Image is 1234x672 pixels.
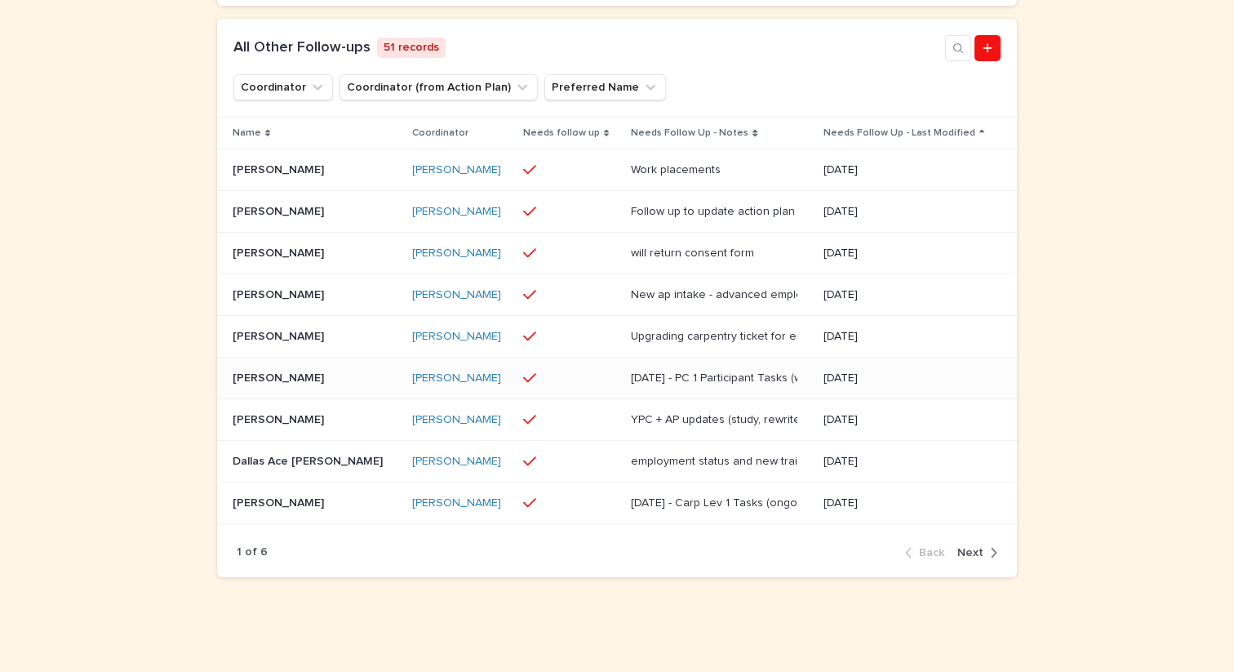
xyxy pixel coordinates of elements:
a: [PERSON_NAME] [412,163,501,177]
p: Coordinator [412,124,468,142]
a: [PERSON_NAME] [412,247,501,260]
tr: [PERSON_NAME][PERSON_NAME] [PERSON_NAME] [DATE] - PC 1 Participant Tasks (when needed) [DATE] [217,358,1017,399]
div: Follow up to update action plan [631,205,794,219]
p: [DATE] [823,496,987,510]
p: [PERSON_NAME] [233,243,327,260]
div: YPC + AP updates (study, rewrite) [631,413,794,427]
a: [PERSON_NAME] [412,496,501,510]
p: [DATE] [823,205,987,219]
div: employment status and new training goals needed [631,455,794,469]
p: [PERSON_NAME] [233,493,327,510]
p: [DATE] [823,455,987,469]
button: Preferred Name [544,74,666,100]
button: Coordinator (from Action Plan) [340,74,538,100]
p: [PERSON_NAME] [233,327,327,344]
p: Name [233,124,261,142]
p: [PERSON_NAME] [233,410,327,427]
span: Next [957,547,983,559]
p: Needs follow up [523,124,600,142]
p: [DATE] [823,247,987,260]
p: [DATE] [823,288,987,302]
a: [PERSON_NAME] [412,330,501,344]
tr: Dallas Ace [PERSON_NAME]Dallas Ace [PERSON_NAME] [PERSON_NAME] employment status and new training... [217,441,1017,483]
p: Needs Follow Up - Notes [631,124,748,142]
p: [DATE] [823,372,987,385]
p: [PERSON_NAME] [233,202,327,219]
p: [DATE] [823,413,987,427]
a: [PERSON_NAME] [412,288,501,302]
div: New ap intake - advanced employment (Employment as Tsymsyen rep /cultural lead for new metis dayc... [631,288,794,302]
p: Dallas Ace [PERSON_NAME] [233,452,386,469]
p: [PERSON_NAME] [233,160,327,177]
div: [DATE] - PC 1 Participant Tasks (when needed) [631,372,794,385]
tr: [PERSON_NAME][PERSON_NAME] [PERSON_NAME] New ap intake - advanced employment (Employment as Tsyms... [217,274,1017,316]
tr: [PERSON_NAME][PERSON_NAME] [PERSON_NAME] will return consent form [DATE] [217,233,1017,274]
div: [DATE] - Carp Lev 1 Tasks (ongoing) [631,496,794,510]
button: Coordinator [233,74,333,100]
span: Back [919,547,944,559]
p: [PERSON_NAME] [233,368,327,385]
a: [PERSON_NAME] [412,205,501,219]
a: [PERSON_NAME] [412,372,501,385]
tr: [PERSON_NAME][PERSON_NAME] [PERSON_NAME] Follow up to update action plan [DATE] [217,191,1017,233]
p: [PERSON_NAME] [233,285,327,302]
tr: [PERSON_NAME][PERSON_NAME] [PERSON_NAME] YPC + AP updates (study, rewrite) [DATE] [217,399,1017,441]
p: [DATE] [823,330,987,344]
div: Upgrading carpentry ticket for employment. [631,330,794,344]
p: Needs Follow Up - Last Modified [823,124,975,142]
button: Back [905,545,951,560]
a: All Other Follow-ups [233,40,371,55]
p: 51 records [377,38,446,58]
tr: [PERSON_NAME][PERSON_NAME] [PERSON_NAME] Upgrading carpentry ticket for employment. [DATE] [217,316,1017,358]
tr: [PERSON_NAME][PERSON_NAME] [PERSON_NAME] [DATE] - Carp Lev 1 Tasks (ongoing) [DATE] [217,483,1017,524]
p: [DATE] [823,163,987,177]
a: [PERSON_NAME] [412,455,501,469]
p: 1 of 6 [237,545,268,559]
tr: [PERSON_NAME][PERSON_NAME] [PERSON_NAME] Work placements [DATE] [217,149,1017,191]
a: [PERSON_NAME] [412,413,501,427]
div: will return consent form [631,247,754,260]
div: Work placements [631,163,721,177]
button: Next [951,545,997,560]
a: Add new record [974,35,1001,61]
